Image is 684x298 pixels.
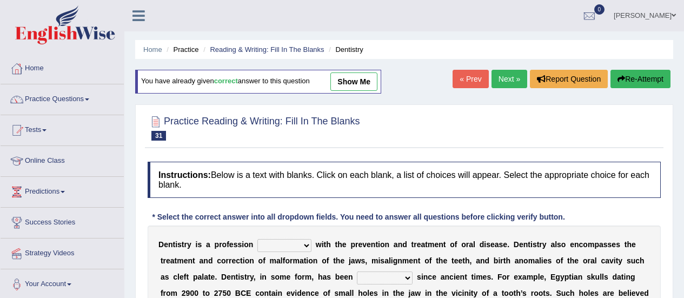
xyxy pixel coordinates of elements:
b: e [232,256,236,265]
b: c [601,256,605,265]
b: a [590,256,595,265]
b: n [460,273,465,281]
b: n [385,240,390,249]
b: r [466,240,469,249]
b: o [222,240,227,249]
b: e [454,256,459,265]
b: E [550,273,555,281]
b: w [355,256,361,265]
b: i [378,240,380,249]
b: s [608,240,612,249]
b: r [507,273,509,281]
b: t [472,273,474,281]
b: , [254,273,256,281]
b: i [391,256,393,265]
b: c [635,256,640,265]
b: t [569,273,572,281]
a: Online Class [1,146,124,173]
b: o [285,256,290,265]
b: a [495,240,499,249]
b: a [535,256,539,265]
b: d [480,240,484,249]
b: s [616,240,620,249]
b: s [417,273,421,281]
b: o [556,256,561,265]
b: r [539,240,542,249]
b: n [445,273,450,281]
b: t [240,256,243,265]
b: l [473,240,475,249]
b: o [258,256,263,265]
b: t [186,273,189,281]
a: Success Stories [1,208,124,235]
b: f [184,273,187,281]
b: l [281,256,283,265]
b: D [158,240,164,249]
b: t [418,256,421,265]
b: h [465,256,470,265]
b: e [287,273,291,281]
b: i [242,240,244,249]
b: i [421,273,423,281]
b: a [394,240,398,249]
b: e [164,240,168,249]
b: n [480,256,485,265]
b: n [523,240,528,249]
b: e [184,256,188,265]
b: o [380,240,385,249]
b: m [588,240,594,249]
b: F [497,273,502,281]
b: n [249,256,254,265]
b: m [527,273,533,281]
b: y [542,240,547,249]
b: e [443,256,447,265]
b: g [555,273,560,281]
b: v [362,240,367,249]
b: o [583,240,588,249]
a: show me [330,72,377,91]
b: t [436,256,439,265]
b: p [350,240,355,249]
b: n [423,273,428,281]
b: e [344,273,348,281]
b: s [603,240,608,249]
b: o [308,256,313,265]
b: . [507,240,509,249]
b: a [605,256,609,265]
b: p [215,240,220,249]
b: e [432,273,436,281]
b: t [625,240,627,249]
b: e [227,273,231,281]
b: p [565,273,569,281]
b: n [519,256,524,265]
b: i [175,240,177,249]
b: s [271,273,275,281]
b: h [570,256,575,265]
b: f [429,256,432,265]
b: t [616,256,619,265]
b: n [398,240,403,249]
b: i [614,256,616,265]
b: e [519,240,523,249]
b: a [206,240,210,249]
b: a [351,256,355,265]
b: o [221,256,226,265]
b: a [421,240,425,249]
b: c [428,273,432,281]
span: 31 [151,131,166,141]
b: i [196,240,198,249]
b: D [514,240,519,249]
b: a [599,240,603,249]
b: a [204,273,208,281]
b: s [237,240,242,249]
b: g [393,256,398,265]
b: , [311,273,314,281]
b: o [461,240,466,249]
b: a [197,273,202,281]
b: a [522,273,527,281]
b: r [163,256,166,265]
b: n [439,240,443,249]
b: t [161,256,163,265]
b: s [557,240,561,249]
b: l [595,256,597,265]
